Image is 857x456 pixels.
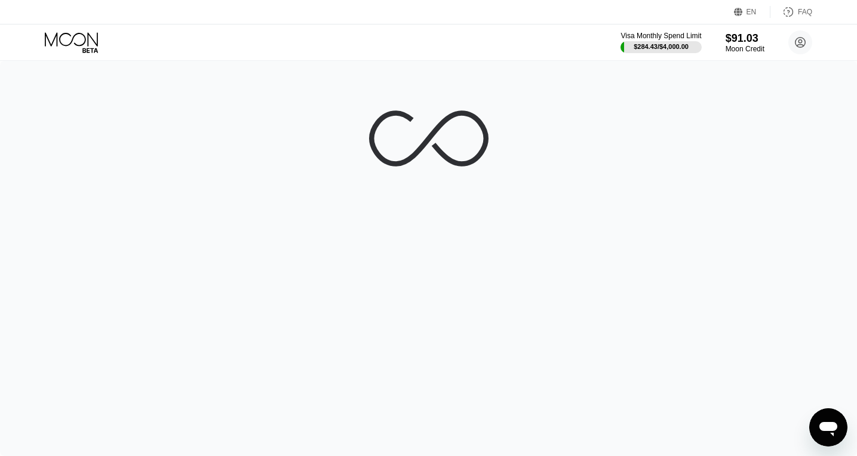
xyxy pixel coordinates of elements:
[621,32,701,53] div: Visa Monthly Spend Limit$284.43/$4,000.00
[809,408,847,446] iframe: Button to launch messaging window
[621,32,701,40] div: Visa Monthly Spend Limit
[726,32,764,53] div: $91.03Moon Credit
[726,32,764,45] div: $91.03
[634,43,689,50] div: $284.43 / $4,000.00
[734,6,770,18] div: EN
[726,45,764,53] div: Moon Credit
[747,8,757,16] div: EN
[770,6,812,18] div: FAQ
[798,8,812,16] div: FAQ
